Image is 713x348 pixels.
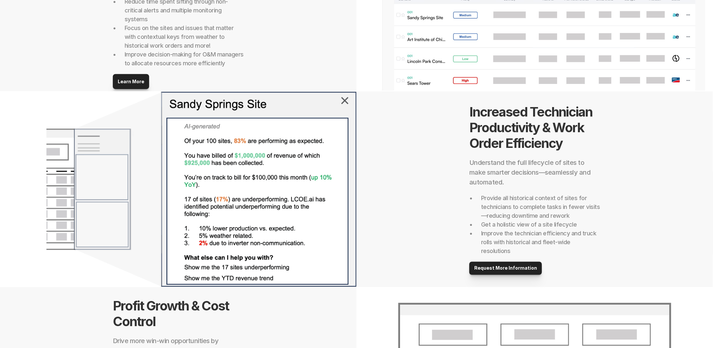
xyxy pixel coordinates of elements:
[469,104,600,151] h1: Increased Technician Productivity & Work Order Efficiency
[113,74,149,89] a: Learn More
[469,262,542,275] a: Request More Information
[125,50,244,68] p: Improve decision-making for O&M managers to allocate resources more efficiently
[474,265,537,271] p: Request More Information
[125,24,244,50] h2: Focus on the sites and issues that matter with contextual keys from weather to historical work or...
[469,158,600,187] h2: Understand the full lifecycle of sites to make smarter decisions—seamlessly and automated.
[113,298,244,330] h1: Profit Growth & Cost Control
[481,229,600,255] p: Improve the technician efficiency and truck rolls with historical and fleet-wide resolutions
[481,194,600,220] h2: Provide all historical context of sites for technicians to complete tasks in fewer visits—reducin...
[118,79,144,85] p: Learn More
[596,265,713,348] iframe: Chat Widget
[481,220,600,229] h2: Get a holistic view of a site lifecycle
